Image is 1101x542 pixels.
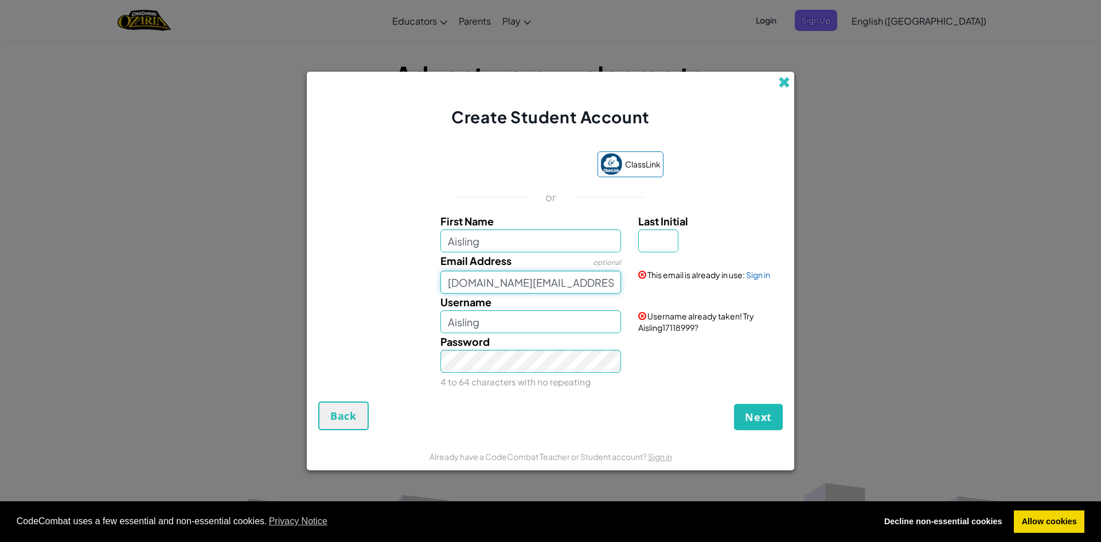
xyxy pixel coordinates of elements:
span: Username already taken! Try Aisling17118999? [638,311,754,333]
a: deny cookies [876,510,1010,533]
a: learn more about cookies [267,513,330,530]
iframe: Sign in with Google Button [432,153,592,178]
button: Back [318,401,369,430]
span: Next [745,410,772,424]
small: 4 to 64 characters with no repeating [440,376,591,387]
span: Email Address [440,254,512,267]
span: CodeCombat uses a few essential and non-essential cookies. [17,513,868,530]
span: Username [440,295,491,309]
span: ClassLink [625,156,661,173]
a: Sign in [746,270,770,280]
p: or [545,190,556,204]
a: Sign in [648,451,672,462]
button: Next [734,404,783,430]
span: Last Initial [638,215,688,228]
span: Already have a CodeCombat Teacher or Student account? [430,451,648,462]
span: Create Student Account [451,107,649,127]
span: First Name [440,215,494,228]
span: Password [440,335,490,348]
a: allow cookies [1014,510,1084,533]
span: optional [593,258,621,267]
img: classlink-logo-small.png [600,153,622,175]
span: This email is already in use: [647,270,745,280]
span: Back [330,409,357,423]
